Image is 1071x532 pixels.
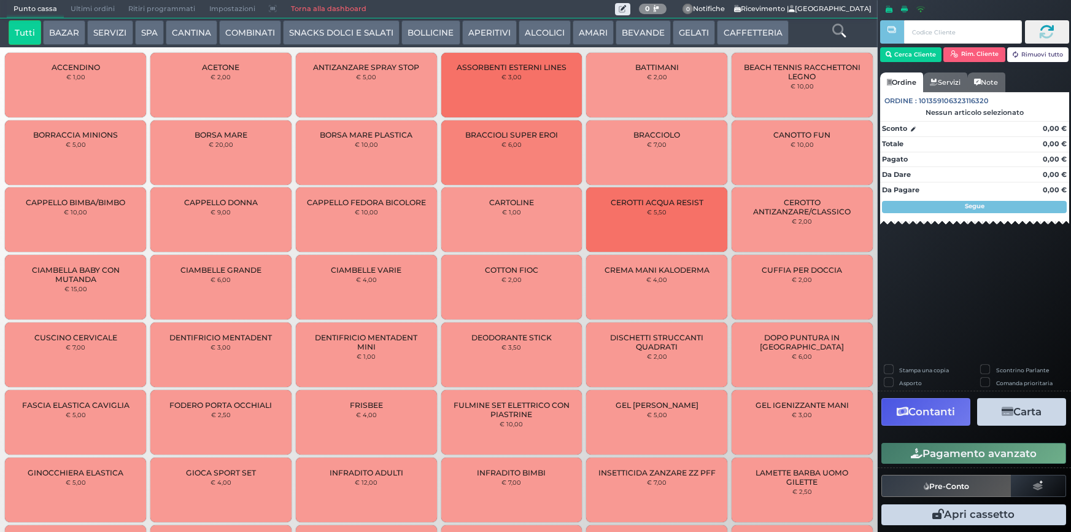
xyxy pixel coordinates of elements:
[28,468,123,477] span: GINOCCHIERA ELASTICA
[616,20,671,45] button: BEVANDE
[34,333,117,342] span: CUSCINO CERVICALE
[762,265,842,275] span: CUFFIA PER DOCCIA
[33,130,118,139] span: BORRACCIA MINIONS
[307,198,426,207] span: CAPPELLO FEDORA BICOLORE
[211,208,231,216] small: € 9,00
[211,73,231,80] small: € 2,00
[320,130,412,139] span: BORSA MARE PLASTICA
[633,130,680,139] span: BRACCIOLO
[471,333,552,342] span: DEODORANTE STICK
[501,73,522,80] small: € 3,00
[356,411,377,418] small: € 4,00
[880,108,1069,117] div: Nessun articolo selezionato
[717,20,788,45] button: CAFFETTERIA
[884,96,917,106] span: Ordine :
[881,475,1011,497] button: Pre-Conto
[611,198,703,207] span: CEROTTI ACQUA RESIST
[211,411,231,418] small: € 2,50
[880,72,923,92] a: Ordine
[501,343,521,351] small: € 3,50
[646,276,667,283] small: € 4,00
[965,202,984,210] strong: Segue
[598,468,716,477] span: INSETTICIDA ZANZARE ZZ PFF
[169,401,272,410] span: FODERO PORTA OCCHIALI
[15,265,136,284] span: CIAMBELLA BABY CON MUTANDA
[647,141,667,148] small: € 7,00
[791,82,814,90] small: € 10,00
[66,343,85,351] small: € 7,00
[451,401,571,419] span: FULMINE SET ELETTRICO CON PIASTRINE
[899,366,949,374] label: Stampa una copia
[485,265,538,275] span: COTTON FIOC
[943,47,1005,62] button: Rim. Cliente
[996,366,1049,374] label: Scontrino Parlante
[647,479,667,486] small: € 7,00
[64,1,122,18] span: Ultimi ordini
[355,479,377,486] small: € 12,00
[923,72,967,92] a: Servizi
[462,20,517,45] button: APERITIVI
[465,130,558,139] span: BRACCIOLI SUPER EROI
[169,333,272,342] span: DENTIFRICIO MENTADENT
[52,63,100,72] span: ACCENDINO
[489,198,534,207] span: CARTOLINE
[899,379,922,387] label: Asporto
[284,1,373,18] a: Torna alla dashboard
[43,20,85,45] button: BAZAR
[501,141,522,148] small: € 6,00
[211,276,231,283] small: € 6,00
[882,170,911,179] strong: Da Dare
[882,155,908,163] strong: Pagato
[996,379,1053,387] label: Comanda prioritaria
[356,73,376,80] small: € 5,00
[64,208,87,216] small: € 10,00
[645,4,650,13] b: 0
[122,1,202,18] span: Ritiri programmati
[350,401,383,410] span: FRISBEE
[756,401,849,410] span: GEL IGENIZZANTE MANI
[401,20,460,45] button: BOLLICINE
[880,47,942,62] button: Cerca Cliente
[195,130,247,139] span: BORSA MARE
[7,1,64,18] span: Punto cassa
[66,141,86,148] small: € 5,00
[881,504,1066,525] button: Apri cassetto
[135,20,164,45] button: SPA
[605,265,709,275] span: CREMA MANI KALODERMA
[792,276,812,283] small: € 2,00
[66,411,86,418] small: € 5,00
[1043,186,1067,194] strong: 0,00 €
[1043,124,1067,133] strong: 0,00 €
[355,208,378,216] small: € 10,00
[882,123,907,134] strong: Sconto
[647,208,667,216] small: € 5,50
[881,398,970,426] button: Contanti
[203,1,262,18] span: Impostazioni
[977,398,1066,426] button: Carta
[597,333,717,351] span: DISCHETTI STRUCCANTI QUADRATI
[1043,155,1067,163] strong: 0,00 €
[742,198,862,216] span: CEROTTO ANTIZANZARE/CLASSICO
[357,353,376,360] small: € 1,00
[919,96,989,106] span: 101359106323116320
[882,186,919,194] strong: Da Pagare
[306,333,427,351] span: DENTIFRICIO MENTADENT MINI
[573,20,614,45] button: AMARI
[791,141,814,148] small: € 10,00
[219,20,281,45] button: COMBINATI
[356,276,377,283] small: € 4,00
[500,420,523,428] small: € 10,00
[166,20,217,45] button: CANTINA
[26,198,125,207] span: CAPPELLO BIMBA/BIMBO
[186,468,256,477] span: GIOCA SPORT SET
[967,72,1005,92] a: Note
[881,443,1066,464] button: Pagamento avanzato
[647,411,667,418] small: € 5,00
[742,63,862,81] span: BEACH TENNIS RACCHETTONI LEGNO
[501,479,521,486] small: € 7,00
[1043,139,1067,148] strong: 0,00 €
[682,4,694,15] span: 0
[647,73,667,80] small: € 2,00
[211,343,231,351] small: € 3,00
[457,63,566,72] span: ASSORBENTI ESTERNI LINES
